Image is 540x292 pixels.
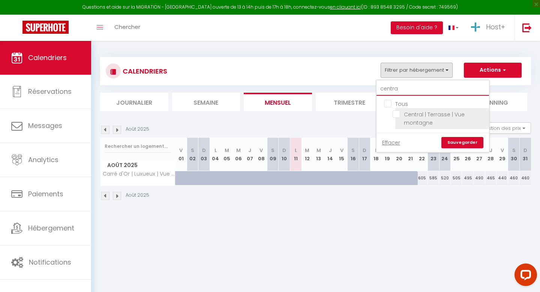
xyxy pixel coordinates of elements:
[340,147,343,154] abbr: V
[405,138,416,171] th: 21
[376,82,489,96] input: Rechercher un logement...
[225,147,229,154] abbr: M
[508,171,520,185] div: 460
[474,171,485,185] div: 490
[244,138,256,171] th: 07
[432,147,435,154] abbr: S
[477,147,481,154] abbr: M
[198,138,210,171] th: 03
[375,147,377,154] abbr: L
[336,138,348,171] th: 15
[29,257,71,267] span: Notifications
[443,147,447,154] abbr: D
[248,147,251,154] abbr: J
[175,138,187,171] th: 01
[214,147,217,154] abbr: L
[393,138,405,171] th: 20
[236,147,241,154] abbr: M
[232,138,244,171] th: 06
[441,137,483,148] a: Sauvegarder
[172,93,240,111] li: Semaine
[295,147,297,154] abbr: L
[114,23,140,31] span: Chercher
[381,63,453,78] button: Filtrer par hébergement
[100,160,175,171] span: Août 2025
[370,138,382,171] th: 18
[28,155,58,164] span: Analytics
[290,138,301,171] th: 11
[501,147,504,154] abbr: V
[202,147,206,154] abbr: D
[508,260,540,292] iframe: LiveChat chat widget
[121,63,167,80] h3: CALENDRIERS
[347,138,359,171] th: 16
[522,23,532,32] img: logout
[439,171,451,185] div: 520
[102,171,177,177] span: Carré d'Or | Luxueux | Vue mer
[462,171,474,185] div: 495
[382,138,393,171] th: 19
[271,147,274,154] abbr: S
[324,138,336,171] th: 14
[397,147,401,154] abbr: M
[330,4,361,10] a: en cliquant ici
[519,171,531,185] div: 460
[28,87,72,96] span: Réservations
[179,147,183,154] abbr: V
[385,147,390,154] abbr: M
[420,147,424,154] abbr: V
[187,138,198,171] th: 02
[464,63,522,78] button: Actions
[496,171,508,185] div: 440
[244,93,312,111] li: Mensuel
[267,138,279,171] th: 09
[282,147,286,154] abbr: D
[470,21,481,33] img: ...
[100,93,168,111] li: Journalier
[428,138,439,171] th: 23
[391,21,443,34] button: Besoin d'aide ?
[28,189,63,199] span: Paiements
[316,147,321,154] abbr: M
[256,138,267,171] th: 08
[313,138,325,171] th: 13
[466,147,470,154] abbr: M
[416,138,428,171] th: 22
[489,147,492,154] abbr: J
[512,147,516,154] abbr: S
[126,192,149,199] p: Août 2025
[22,21,69,34] img: Super Booking
[210,138,221,171] th: 04
[329,147,332,154] abbr: J
[439,138,451,171] th: 24
[508,138,520,171] th: 30
[451,138,462,171] th: 25
[459,93,528,111] li: Planning
[382,138,400,147] a: Effacer
[316,93,384,111] li: Trimestre
[351,147,355,154] abbr: S
[486,22,505,32] span: Host+
[464,15,514,41] a: ... Host+
[474,138,485,171] th: 27
[279,138,290,171] th: 10
[485,171,497,185] div: 465
[28,53,67,62] span: Calendriers
[105,140,171,153] input: Rechercher un logement...
[376,80,490,153] div: Filtrer par hébergement
[523,147,527,154] abbr: D
[404,111,465,126] span: Central | Terrasse | Vue montagne
[451,171,462,185] div: 505
[191,147,194,154] abbr: S
[428,171,439,185] div: 585
[363,147,366,154] abbr: D
[416,171,428,185] div: 605
[496,138,508,171] th: 29
[409,147,412,154] abbr: J
[259,147,263,154] abbr: V
[301,138,313,171] th: 12
[475,122,531,134] button: Gestion des prix
[221,138,233,171] th: 05
[462,138,474,171] th: 26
